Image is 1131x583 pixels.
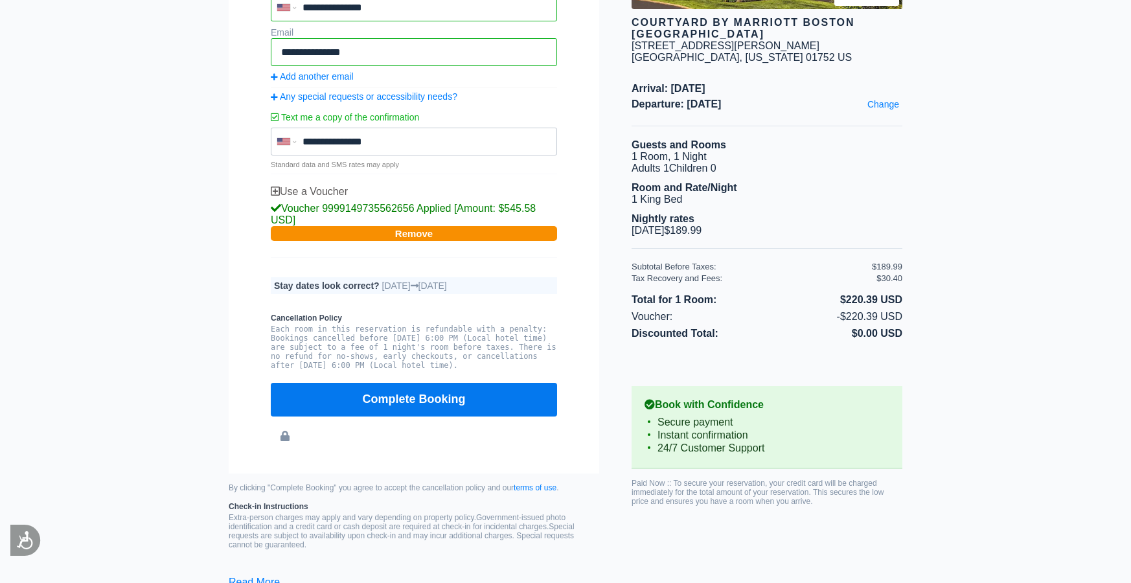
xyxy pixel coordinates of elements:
b: Room and Rate/Night [632,182,737,193]
label: Text me a copy of the confirmation [271,107,557,128]
a: Change [864,96,902,113]
span: Children 0 [669,163,716,174]
p: Extra-person charges may apply and vary depending on property policy. Government-issued photo ide... [229,513,599,549]
b: Nightly rates [632,213,694,224]
div: Tax Recovery and Fees: [632,273,872,283]
div: [STREET_ADDRESS][PERSON_NAME] [632,40,819,52]
span: 01752 [806,52,835,63]
div: $30.40 [876,273,902,283]
b: Cancellation Policy [271,314,557,323]
span: [US_STATE] [745,52,803,63]
button: Complete Booking [271,383,557,417]
li: Voucher: [632,308,767,325]
div: Courtyard by Marriott Boston [GEOGRAPHIC_DATA] [632,17,902,40]
li: 1 Room, 1 Night [632,151,902,163]
a: terms of use [514,483,556,492]
li: -$220.39 USD [767,308,902,325]
b: Stay dates look correct? [274,280,380,291]
li: 24/7 Customer Support [645,442,889,455]
b: Guests and Rooms [632,139,726,150]
span: US [838,52,852,63]
li: Discounted Total: [632,325,767,342]
li: [DATE] $189.99 [632,225,902,236]
button: Remove [271,226,557,241]
span: Arrival: [DATE] [632,83,902,95]
div: United States: +1 [272,129,299,154]
span: [GEOGRAPHIC_DATA], [632,52,742,63]
div: Subtotal Before Taxes: [632,262,872,271]
pre: Each room in this reservation is refundable with a penalty: Bookings cancelled before [DATE] 6:00... [271,325,557,370]
div: $189.99 [872,262,902,271]
b: Book with Confidence [645,399,889,411]
div: Use a Voucher [271,186,557,198]
span: [DATE] [DATE] [382,280,447,291]
li: $0.00 USD [767,325,902,342]
label: Email [271,27,293,38]
span: Voucher 9999149735562656 Applied [Amount: $545.58 USD] [271,203,536,225]
span: Departure: [DATE] [632,98,902,110]
a: Add another email [271,71,557,82]
b: Check-in Instructions [229,502,599,511]
small: By clicking "Complete Booking" you agree to accept the cancellation policy and our . [229,483,599,492]
a: Any special requests or accessibility needs? [271,91,557,102]
p: Standard data and SMS rates may apply [271,161,557,168]
span: Paid Now :: To secure your reservation, your credit card will be charged immediately for the tota... [632,479,884,506]
li: 1 King Bed [632,194,902,205]
li: Secure payment [645,416,889,429]
li: $220.39 USD [767,291,902,308]
li: Total for 1 Room: [632,291,767,308]
li: Adults 1 [632,163,902,174]
li: Instant confirmation [645,429,889,442]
